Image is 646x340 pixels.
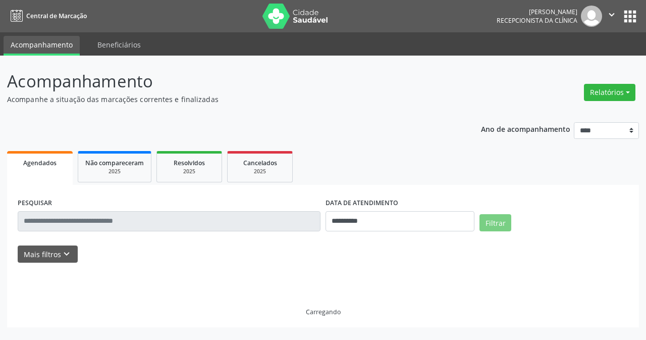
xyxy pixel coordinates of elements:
[326,196,398,211] label: DATA DE ATENDIMENTO
[584,84,635,101] button: Relatórios
[606,9,617,20] i: 
[481,122,570,135] p: Ano de acompanhamento
[581,6,602,27] img: img
[602,6,621,27] button: 
[7,8,87,24] a: Central de Marcação
[497,8,577,16] div: [PERSON_NAME]
[497,16,577,25] span: Recepcionista da clínica
[61,249,72,260] i: keyboard_arrow_down
[479,214,511,231] button: Filtrar
[7,94,449,105] p: Acompanhe a situação das marcações correntes e finalizadas
[7,69,449,94] p: Acompanhamento
[90,36,148,54] a: Beneficiários
[85,159,144,167] span: Não compareceram
[164,168,214,175] div: 2025
[23,159,57,167] span: Agendados
[26,12,87,20] span: Central de Marcação
[18,196,52,211] label: PESQUISAR
[18,246,78,263] button: Mais filtroskeyboard_arrow_down
[621,8,639,25] button: apps
[174,159,205,167] span: Resolvidos
[4,36,80,56] a: Acompanhamento
[306,308,341,316] div: Carregando
[243,159,277,167] span: Cancelados
[235,168,285,175] div: 2025
[85,168,144,175] div: 2025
